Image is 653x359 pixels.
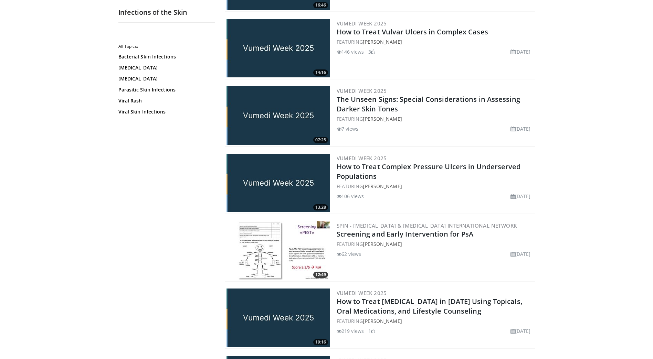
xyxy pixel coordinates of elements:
div: FEATURING [337,240,534,248]
a: [MEDICAL_DATA] [118,64,211,71]
span: 12:49 [313,272,328,278]
a: Vumedi Week 2025 [337,155,387,162]
a: SPIN - [MEDICAL_DATA] & [MEDICAL_DATA] International Network [337,222,517,229]
li: [DATE] [510,327,531,335]
a: 14:16 [227,19,330,77]
a: Viral Rash [118,97,211,104]
li: 146 views [337,48,364,55]
li: [DATE] [510,48,531,55]
span: 07:25 [313,137,328,143]
a: 19:16 [227,289,330,347]
a: [PERSON_NAME] [363,183,402,189]
li: 219 views [337,327,364,335]
a: [PERSON_NAME] [363,39,402,45]
a: Viral Skin Infections [118,108,211,115]
li: 7 views [337,125,359,132]
a: The Unseen Signs: Special Considerations in Assessing Darker Skin Tones [337,95,520,113]
div: FEATURING [337,317,534,325]
a: Vumedi Week 2025 [337,290,387,296]
li: 106 views [337,193,364,200]
img: 99b99875-86a0-4792-a13f-737a509144c1.jpg.300x170_q85_crop-smart_upscale.jpg [227,86,330,145]
a: [PERSON_NAME] [363,318,402,324]
img: 1cfcead5-4aa1-4df1-b067-259076ec7a36.jpg.300x170_q85_crop-smart_upscale.jpg [227,19,330,77]
li: 1 [368,327,375,335]
a: Vumedi Week 2025 [337,87,387,94]
a: How to Treat [MEDICAL_DATA] in [DATE] Using Topicals, Oral Medications, and Lifestyle Counseling [337,297,522,316]
h2: All Topics: [118,44,213,49]
a: How to Treat Complex Pressure Ulcers in Underserved Populations [337,162,521,181]
a: 13:28 [227,154,330,212]
img: b32a9fa5-b92b-4d67-97ca-dfa26e472878.jpg.300x170_q85_crop-smart_upscale.jpg [227,289,330,347]
span: 13:28 [313,204,328,210]
span: 16:46 [313,2,328,8]
a: [PERSON_NAME] [363,116,402,122]
a: [PERSON_NAME] [363,241,402,247]
a: Vumedi Week 2025 [337,20,387,27]
h2: Infections of the Skin [118,8,215,17]
img: a4ebe4d1-9a73-4965-86a8-7cd4d8854641.300x170_q85_crop-smart_upscale.jpg [227,221,330,280]
a: 07:25 [227,86,330,145]
span: 19:16 [313,339,328,345]
li: [DATE] [510,250,531,258]
a: 12:49 [227,221,330,280]
a: Bacterial Skin Infections [118,53,211,60]
a: Screening and Early Intervention for PsA [337,229,474,239]
li: 3 [368,48,375,55]
img: 90633943-5909-48be-9354-17100f892b2a.jpg.300x170_q85_crop-smart_upscale.jpg [227,154,330,212]
li: [DATE] [510,193,531,200]
a: How to Treat Vulvar Ulcers in Complex Cases [337,27,488,36]
span: 14:16 [313,69,328,76]
a: [MEDICAL_DATA] [118,75,211,82]
li: 62 views [337,250,361,258]
a: Parasitic Skin Infections [118,86,211,93]
div: FEATURING [337,38,534,45]
li: [DATE] [510,125,531,132]
div: FEATURING [337,183,534,190]
div: FEATURING [337,115,534,122]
